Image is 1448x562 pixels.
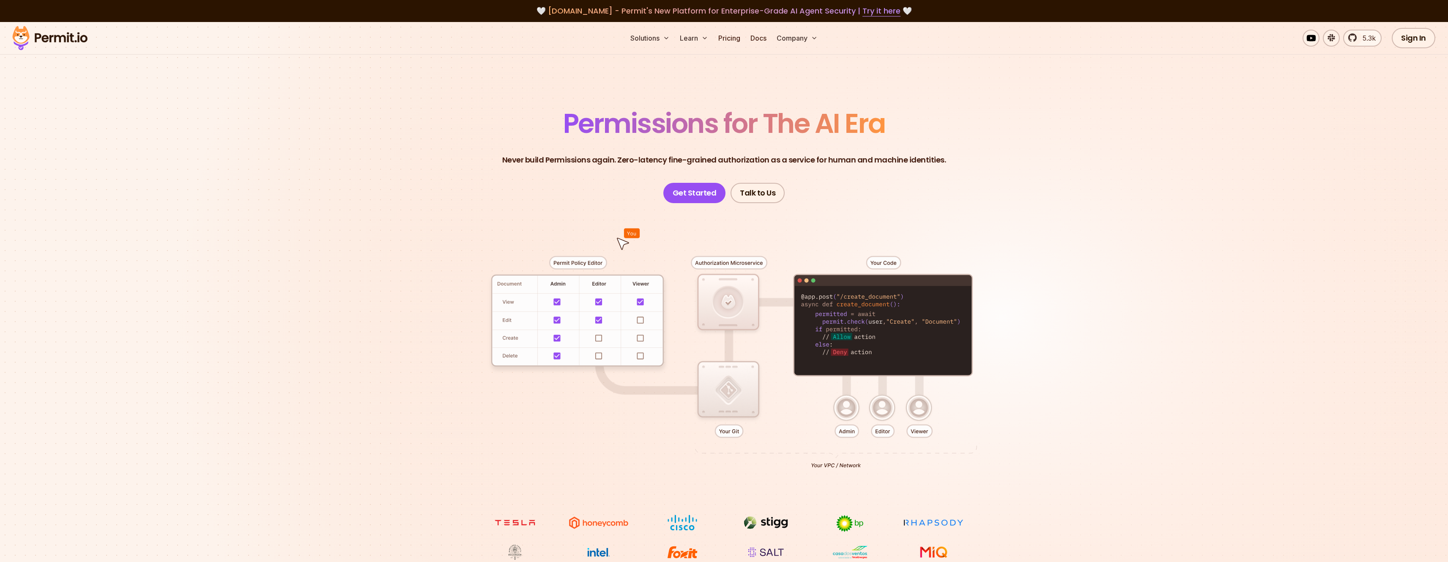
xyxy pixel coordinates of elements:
img: Casa dos Ventos [818,544,881,560]
button: Company [773,30,821,47]
a: Sign In [1392,28,1435,48]
button: Learn [676,30,712,47]
a: 5.3k [1343,30,1382,47]
img: Permit logo [8,24,91,52]
img: MIQ [905,545,962,559]
span: Permissions for The AI Era [563,105,885,142]
img: bp [818,515,881,532]
span: 5.3k [1358,33,1376,43]
a: Try it here [862,6,901,17]
img: Foxit [651,544,714,560]
img: Cisco [651,515,714,531]
img: Maricopa County Recorder\'s Office [483,544,547,560]
span: [DOMAIN_NAME] - Permit's New Platform for Enterprise-Grade AI Agent Security | [548,6,901,16]
img: salt [734,544,798,560]
img: Rhapsody Health [902,515,965,531]
img: tesla [483,515,547,531]
img: Honeycomb [567,515,630,531]
a: Pricing [715,30,744,47]
a: Docs [747,30,770,47]
img: Intel [567,544,630,560]
img: Stigg [734,515,798,531]
button: Solutions [627,30,673,47]
div: 🤍 🤍 [20,5,1428,17]
a: Get Started [663,183,726,203]
p: Never build Permissions again. Zero-latency fine-grained authorization as a service for human and... [502,154,946,166]
a: Talk to Us [731,183,785,203]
